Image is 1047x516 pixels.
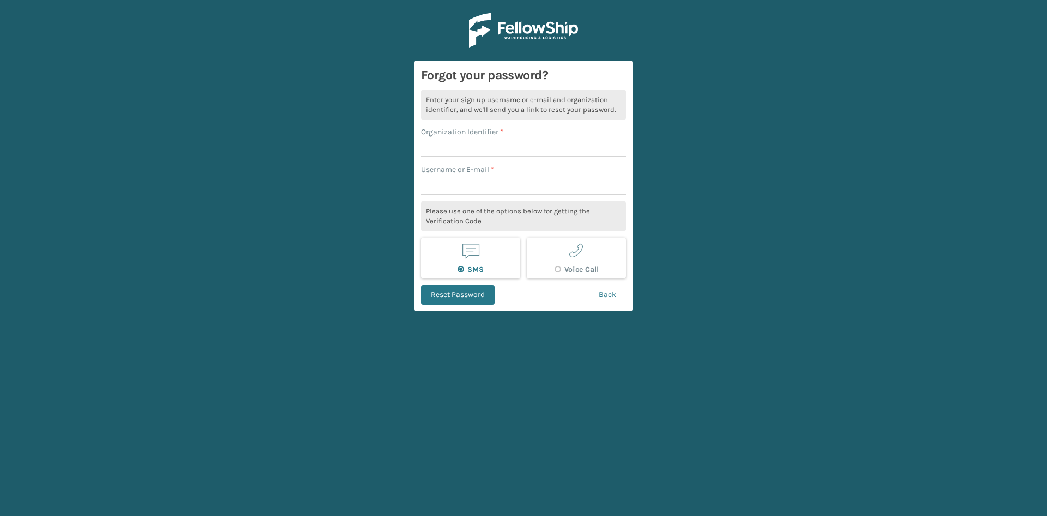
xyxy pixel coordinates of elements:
[555,265,599,274] label: Voice Call
[421,164,494,175] label: Username or E-mail
[421,90,626,120] p: Enter your sign up username or e-mail and organization identifier, and we'll send you a link to r...
[421,67,626,84] h3: Forgot your password?
[469,13,578,48] img: Logo
[458,265,484,274] label: SMS
[421,285,495,305] button: Reset Password
[421,126,503,138] label: Organization Identifier
[421,201,626,231] p: Please use one of the options below for getting the Verification Code
[589,285,626,305] a: Back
